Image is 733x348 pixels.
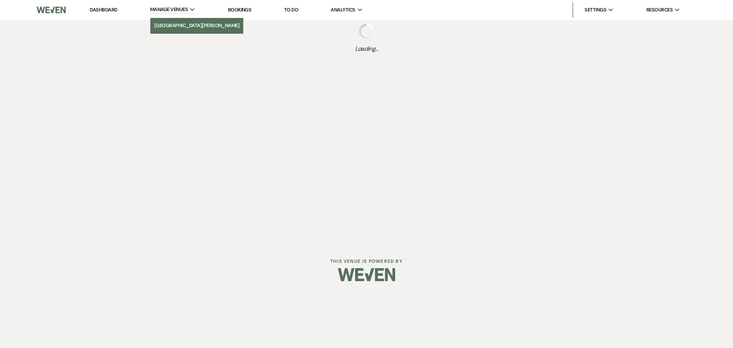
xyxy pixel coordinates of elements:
span: Analytics [331,6,355,14]
img: Weven Logo [37,2,66,18]
li: [GEOGRAPHIC_DATA][PERSON_NAME] [154,22,240,29]
span: Manage Venues [150,6,188,13]
span: Loading... [355,44,378,53]
a: Bookings [228,6,252,13]
span: Settings [584,6,606,14]
img: Weven Logo [338,261,395,288]
a: To Do [284,6,298,13]
a: Dashboard [90,6,117,13]
img: loading spinner [359,24,374,39]
span: Resources [646,6,673,14]
a: [GEOGRAPHIC_DATA][PERSON_NAME] [150,18,244,33]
